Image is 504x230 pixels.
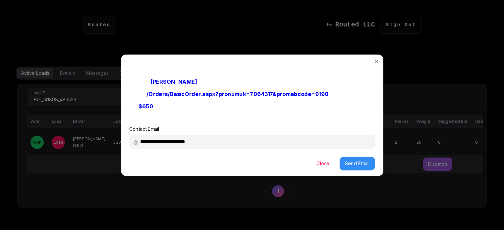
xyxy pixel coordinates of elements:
[371,56,382,67] button: Close
[121,54,383,75] header: Load: LB01_141898_483523
[146,90,328,97] a: /Orders/BasicOrder.aspx?pronumuk=7064317&promabcode=9190
[129,90,375,98] p: Listing:
[139,103,153,110] b: $ 650
[129,125,162,132] label: Contact Email
[129,102,375,110] p: Bid:
[138,135,370,148] input: Contact Email
[309,157,337,170] button: Close
[151,78,197,85] b: [PERSON_NAME]
[339,157,375,170] button: Send Email
[129,77,375,86] p: Contact:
